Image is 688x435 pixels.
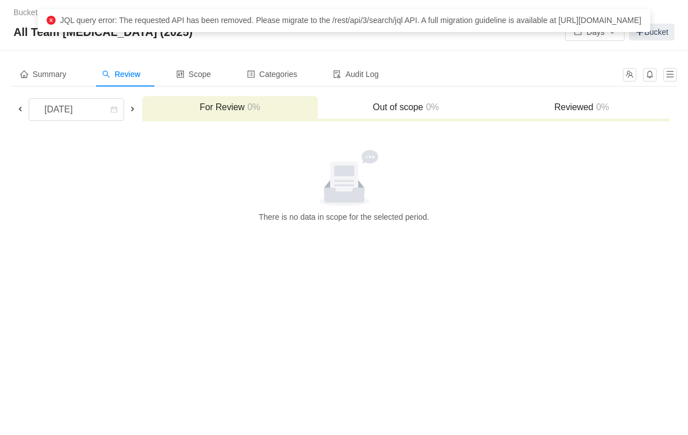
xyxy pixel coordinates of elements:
button: icon: team [623,68,636,81]
i: icon: audit [333,70,341,78]
button: icon: calendarDaysicon: down [565,23,625,41]
h3: Reviewed [499,102,664,113]
span: Scope [176,70,211,79]
button: icon: bell [643,68,657,81]
span: JQL query error: The requested API has been removed. Please migrate to the /rest/api/3/search/jql... [60,16,641,25]
a: Bucket [629,24,675,40]
i: icon: profile [247,70,255,78]
i: icon: calendar [111,106,117,114]
span: 0% [245,102,261,112]
button: icon: menu [663,68,677,81]
span: There is no data in scope for the selected period. [259,212,430,221]
a: Buckets [13,8,42,17]
h3: For Review [148,102,312,113]
span: 0% [423,102,439,112]
span: Audit Log [333,70,379,79]
i: icon: home [20,70,28,78]
span: 0% [593,102,609,112]
i: icon: control [176,70,184,78]
h3: Out of scope [324,102,488,113]
i: icon: search [102,70,110,78]
span: Summary [20,70,66,79]
span: Review [102,70,140,79]
div: [DATE] [35,99,84,120]
span: All Team [MEDICAL_DATA] (2025) [13,23,199,41]
i: icon: close-circle [47,16,56,25]
span: Categories [247,70,298,79]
